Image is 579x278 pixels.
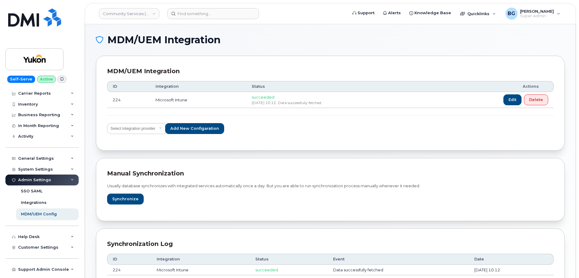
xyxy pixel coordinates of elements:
[250,265,328,276] td: succeeded
[170,126,219,131] span: Add new configaration
[107,240,554,248] div: Synchronization Log
[524,94,548,105] button: Delete
[107,92,150,108] td: 224
[107,81,150,92] th: ID
[107,194,144,204] button: Synchronize
[250,254,328,265] th: Status
[151,265,250,276] td: Microsoft Intune
[509,97,516,103] span: Edit
[328,254,469,265] th: Event
[428,81,554,92] th: Actions
[469,265,554,276] td: [DATE] 10:12
[278,100,321,105] span: Data successfully fetched
[165,123,224,134] button: Add new configaration
[469,254,554,265] th: Date
[151,254,250,265] th: Integration
[529,97,543,103] span: Delete
[112,196,139,202] span: Synchronize
[252,100,277,105] span: [DATE] 10:12.
[107,254,151,265] th: ID
[246,81,428,92] th: Status
[328,265,469,276] td: Data successfully fetched
[150,81,246,92] th: Integration
[107,35,221,44] span: MDM/UEM Integration
[107,67,554,76] div: MDM/UEM Integration
[107,265,151,276] td: 224
[107,169,554,178] div: Manual synchronization
[503,94,522,105] button: Edit
[155,97,187,102] span: Microsoft Intune
[107,183,554,189] p: Usually database synchronizes with integrated services automatically once a day. But you are able...
[252,95,274,100] span: succeeded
